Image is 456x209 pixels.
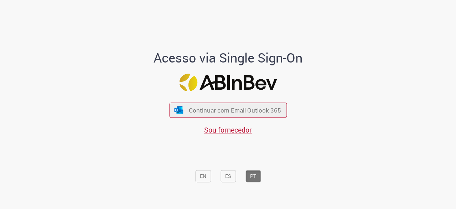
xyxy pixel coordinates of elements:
[174,106,184,114] img: ícone Azure/Microsoft 360
[204,125,252,135] a: Sou fornecedor
[189,106,281,114] span: Continuar com Email Outlook 365
[129,51,327,65] h1: Acesso via Single Sign-On
[169,103,287,118] button: ícone Azure/Microsoft 360 Continuar com Email Outlook 365
[195,170,211,183] button: EN
[221,170,236,183] button: ES
[245,170,261,183] button: PT
[179,74,277,91] img: Logo ABInBev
